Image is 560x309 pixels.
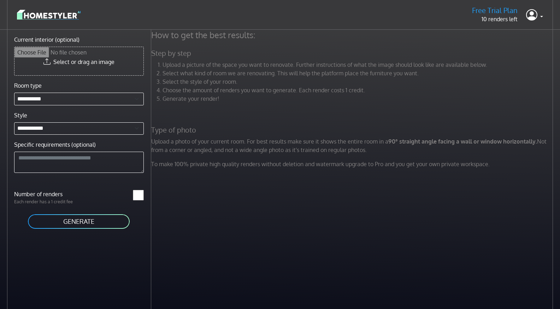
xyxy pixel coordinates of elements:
[14,111,27,119] label: Style
[472,15,518,23] p: 10 renders left
[10,198,79,205] p: Each render has a 1 credit fee
[14,35,79,44] label: Current interior (optional)
[163,60,555,69] li: Upload a picture of the space you want to renovate. Further instructions of what the image should...
[163,94,555,103] li: Generate your render!
[147,126,559,134] h5: Type of photo
[147,49,559,58] h5: Step by step
[147,160,559,168] p: To make 100% private high quality renders without deletion and watermark upgrade to Pro and you g...
[10,190,79,198] label: Number of renders
[163,69,555,77] li: Select what kind of room we are renovating. This will help the platform place the furniture you w...
[27,214,130,229] button: GENERATE
[14,81,42,90] label: Room type
[14,140,96,149] label: Specific requirements (optional)
[163,77,555,86] li: Select the style of your room.
[147,30,559,40] h4: How to get the best results:
[163,86,555,94] li: Choose the amount of renders you want to generate. Each render costs 1 credit.
[472,6,518,15] h5: Free Trial Plan
[147,137,559,154] p: Upload a photo of your current room. For best results make sure it shows the entire room in a Not...
[17,8,81,21] img: logo-3de290ba35641baa71223ecac5eacb59cb85b4c7fdf211dc9aaecaaee71ea2f8.svg
[388,138,537,145] strong: 90° straight angle facing a wall or window horizontally.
